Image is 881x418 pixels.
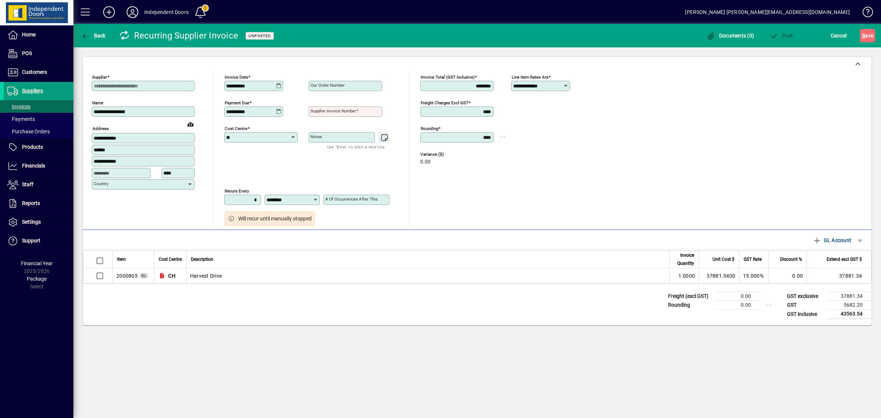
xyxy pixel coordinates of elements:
[780,255,802,263] span: Discount %
[664,301,716,310] td: Rounding
[144,6,189,18] div: Independent Doors
[249,33,271,38] span: Unposted
[21,260,53,266] span: Financial Year
[716,301,760,310] td: 0.00
[168,272,175,280] span: CH
[768,29,795,42] button: Post
[674,251,694,267] span: Invoice Quantity
[191,255,213,263] span: Description
[186,269,669,283] td: Harvest Drive
[806,269,871,283] td: 37881.34
[141,274,146,278] span: GL
[421,75,475,80] mat-label: Invoice Total (GST inclusive)
[421,126,438,131] mat-label: Rounding
[831,30,847,42] span: Cancel
[79,29,108,42] button: Back
[782,33,786,39] span: P
[4,113,73,125] a: Payments
[117,255,126,263] span: Item
[706,33,754,39] span: Documents (0)
[159,255,182,263] span: Cost Centre
[22,163,45,169] span: Financials
[783,301,827,310] td: GST
[92,75,107,80] mat-label: Supplier
[857,1,872,25] a: Knowledge Base
[512,75,548,80] mat-label: Line item rates are
[225,100,249,105] mat-label: Payment due
[739,269,768,283] td: 15.000%
[119,30,239,42] div: Recurring Supplier Invoice
[4,125,73,138] a: Purchase Orders
[22,50,32,56] span: POS
[185,118,196,130] a: View on map
[827,310,871,319] td: 43563.54
[768,269,806,283] td: 0.00
[325,197,378,202] mat-label: # of occurrences after this
[813,234,851,246] span: GL Account
[94,181,108,186] mat-label: Country
[420,159,431,165] span: 0.00
[92,100,103,105] mat-label: Name
[225,126,247,131] mat-label: Cost Centre
[4,157,73,175] a: Financials
[862,30,873,42] span: ave
[744,255,762,263] span: GST Rate
[311,134,322,139] mat-label: Notes
[27,276,47,282] span: Package
[97,6,121,19] button: Add
[4,176,73,194] a: Staff
[73,29,114,42] app-page-header-button: Back
[121,6,144,19] button: Profile
[4,44,73,63] a: POS
[4,232,73,250] a: Support
[116,272,138,280] span: Factory Rent
[809,234,855,247] button: GL Account
[225,188,249,194] mat-label: Recurs every
[22,69,47,75] span: Customers
[704,29,756,42] button: Documents (0)
[669,269,699,283] td: 1.0000
[716,292,760,301] td: 0.00
[22,238,40,244] span: Support
[22,219,41,225] span: Settings
[827,301,871,310] td: 5682.20
[225,75,248,80] mat-label: Invoice date
[783,310,827,319] td: GST inclusive
[7,116,35,122] span: Payments
[420,152,464,157] span: Variance ($)
[311,83,345,88] mat-label: Our order number
[22,88,43,94] span: Suppliers
[311,108,356,113] mat-label: Supplier invoice number
[829,29,849,42] button: Cancel
[22,181,33,187] span: Staff
[421,100,468,105] mat-label: Freight charges excl GST
[22,32,36,37] span: Home
[685,6,850,18] div: [PERSON_NAME] [PERSON_NAME][EMAIL_ADDRESS][DOMAIN_NAME]
[699,269,739,283] td: 37881.3400
[327,143,385,151] mat-hint: Use 'Enter' to start a new line
[4,100,73,113] a: Invoices
[713,255,735,263] span: Unit Cost $
[4,26,73,44] a: Home
[769,33,793,39] span: ost
[81,33,106,39] span: Back
[22,144,43,150] span: Products
[7,129,50,134] span: Purchase Orders
[783,292,827,301] td: GST exclusive
[7,104,30,109] span: Invoices
[4,194,73,213] a: Reports
[238,215,312,223] span: Will recur until manually stopped
[4,213,73,231] a: Settings
[862,33,865,39] span: S
[860,29,875,42] button: Save
[664,292,716,301] td: Freight (excl GST)
[827,255,862,263] span: Extend excl GST $
[4,63,73,82] a: Customers
[22,200,40,206] span: Reports
[4,138,73,156] a: Products
[827,292,871,301] td: 37881.34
